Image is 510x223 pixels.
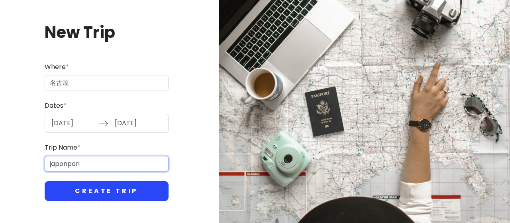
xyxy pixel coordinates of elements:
[45,22,169,43] h1: New Trip
[45,181,169,201] button: Create Trip
[47,114,99,132] input: Start Date
[45,156,169,172] input: Give it a name
[45,101,67,111] label: Dates
[45,142,80,153] label: Trip Name
[45,62,69,72] label: Where
[45,75,169,91] input: City (e.g., New York)
[110,114,162,132] input: End Date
